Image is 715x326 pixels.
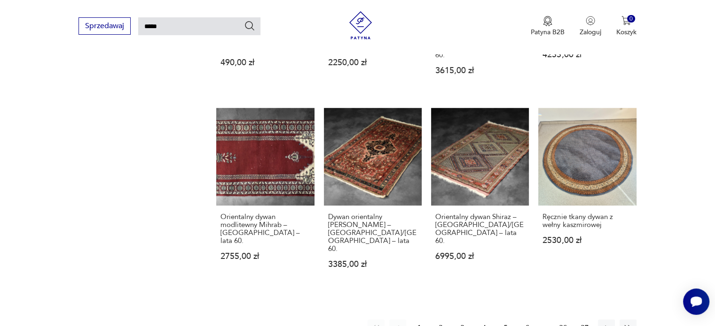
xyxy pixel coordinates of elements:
[346,11,375,39] img: Patyna - sklep z meblami i dekoracjami vintage
[328,260,417,268] p: 3385,00 zł
[220,213,310,245] h3: Orientalny dywan modlitewny Mihrab – [GEOGRAPHIC_DATA] – lata 60.
[220,252,310,260] p: 2755,00 zł
[543,16,552,26] img: Ikona medalu
[431,108,529,287] a: Orientalny dywan Shiraz – Persja/Iran – lata 60.Orientalny dywan Shiraz – [GEOGRAPHIC_DATA]/[GEOG...
[542,236,632,244] p: 2530,00 zł
[328,59,417,67] p: 2250,00 zł
[435,213,525,245] h3: Orientalny dywan Shiraz – [GEOGRAPHIC_DATA]/[GEOGRAPHIC_DATA] – lata 60.
[79,23,131,30] a: Sprzedawaj
[435,67,525,75] p: 3615,00 zł
[580,16,601,37] button: Zaloguj
[324,108,422,287] a: Dywan orientalny Zanjan Hamadan – Persja/Iran – lata 60.Dywan orientalny [PERSON_NAME] – [GEOGRAP...
[542,51,632,59] p: 4255,00 zł
[531,28,565,37] p: Patyna B2B
[616,28,636,37] p: Koszyk
[616,16,636,37] button: 0Koszyk
[586,16,595,25] img: Ikonka użytkownika
[531,16,565,37] a: Ikona medaluPatyna B2B
[216,108,314,287] a: Orientalny dywan modlitewny Mihrab – Pakistan – lata 60.Orientalny dywan modlitewny Mihrab – [GEO...
[538,108,636,287] a: Ręcznie tkany dywan z wełny kaszmirowejRęcznie tkany dywan z wełny kaszmirowej2530,00 zł
[683,288,709,315] iframe: Smartsupp widget button
[435,19,525,59] h3: Dywan orientalny Hamadan – [GEOGRAPHIC_DATA]/[GEOGRAPHIC_DATA] – lata 60.
[244,20,255,31] button: Szukaj
[328,213,417,253] h3: Dywan orientalny [PERSON_NAME] – [GEOGRAPHIC_DATA]/[GEOGRAPHIC_DATA] – lata 60.
[531,16,565,37] button: Patyna B2B
[580,28,601,37] p: Zaloguj
[627,15,635,23] div: 0
[220,59,310,67] p: 490,00 zł
[435,252,525,260] p: 6995,00 zł
[542,213,632,229] h3: Ręcznie tkany dywan z wełny kaszmirowej
[621,16,631,25] img: Ikona koszyka
[79,17,131,35] button: Sprzedawaj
